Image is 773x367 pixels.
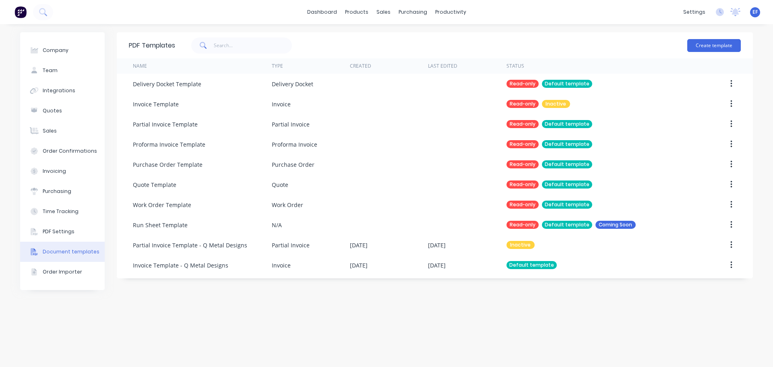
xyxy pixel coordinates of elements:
[133,180,176,189] div: Quote Template
[428,62,457,70] div: Last Edited
[752,8,758,16] span: EF
[431,6,470,18] div: productivity
[687,39,741,52] button: Create template
[133,100,179,108] div: Invoice Template
[133,62,147,70] div: Name
[506,241,535,249] div: Inactive
[542,120,592,128] div: Default template
[506,180,539,189] div: Read-only
[43,127,57,135] div: Sales
[43,248,99,255] div: Document templates
[350,261,368,270] div: [DATE]
[20,201,105,222] button: Time Tracking
[303,6,341,18] a: dashboard
[272,120,310,129] div: Partial Invoice
[20,40,105,60] button: Company
[506,140,539,148] div: Read-only
[43,107,62,114] div: Quotes
[595,221,636,229] div: Coming Soon
[372,6,395,18] div: sales
[20,242,105,262] button: Document templates
[506,201,539,209] div: Read-only
[20,141,105,161] button: Order Confirmations
[43,147,97,155] div: Order Confirmations
[506,80,539,88] div: Read-only
[43,188,71,195] div: Purchasing
[542,221,592,229] div: Default template
[129,41,175,50] div: PDF Templates
[43,208,79,215] div: Time Tracking
[43,67,58,74] div: Team
[272,180,288,189] div: Quote
[350,241,368,249] div: [DATE]
[20,262,105,282] button: Order Importer
[133,140,205,149] div: Proforma Invoice Template
[542,160,592,168] div: Default template
[542,80,592,88] div: Default template
[542,100,570,108] div: Inactive
[133,261,228,270] div: Invoice Template - Q Metal Designs
[506,62,524,70] div: Status
[133,160,203,169] div: Purchase Order Template
[20,161,105,181] button: Invoicing
[43,168,66,175] div: Invoicing
[506,221,539,229] div: Read-only
[133,80,201,88] div: Delivery Docket Template
[428,241,446,249] div: [DATE]
[43,268,82,276] div: Order Importer
[506,100,539,108] div: Read-only
[679,6,709,18] div: settings
[43,47,68,54] div: Company
[272,100,291,108] div: Invoice
[133,221,188,229] div: Run Sheet Template
[395,6,431,18] div: purchasing
[272,261,291,270] div: Invoice
[14,6,27,18] img: Factory
[133,241,247,249] div: Partial Invoice Template - Q Metal Designs
[506,160,539,168] div: Read-only
[214,37,292,54] input: Search...
[542,140,592,148] div: Default template
[428,261,446,270] div: [DATE]
[272,140,317,149] div: Proforma Invoice
[506,120,539,128] div: Read-only
[506,261,557,269] div: Default template
[43,87,75,94] div: Integrations
[341,6,372,18] div: products
[133,120,198,129] div: Partial Invoice Template
[20,60,105,81] button: Team
[20,81,105,101] button: Integrations
[272,80,313,88] div: Delivery Docket
[272,201,303,209] div: Work Order
[272,241,310,249] div: Partial Invoice
[272,62,283,70] div: Type
[43,228,74,235] div: PDF Settings
[272,160,314,169] div: Purchase Order
[20,121,105,141] button: Sales
[20,181,105,201] button: Purchasing
[272,221,282,229] div: N/A
[20,222,105,242] button: PDF Settings
[542,180,592,189] div: Default template
[350,62,371,70] div: Created
[20,101,105,121] button: Quotes
[133,201,191,209] div: Work Order Template
[542,201,592,209] div: Default template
